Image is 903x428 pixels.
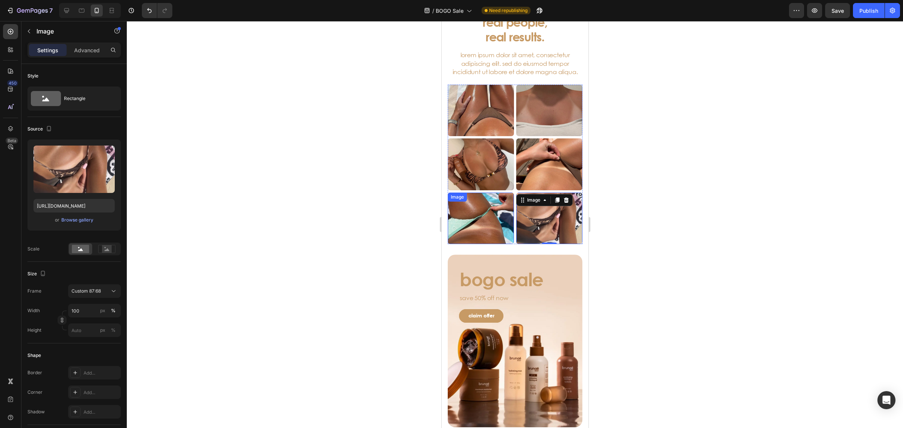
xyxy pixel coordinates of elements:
div: 450 [7,80,18,86]
button: Custom 87:68 [68,284,121,298]
div: Scale [27,246,40,252]
button: Save [825,3,850,18]
div: Shadow [27,408,45,415]
label: Width [27,307,40,314]
div: px [100,307,105,314]
img: gempages_569529277708501996-ac6eaebd-9659-48f0-b590-421e729cd0d5.webp [6,117,72,169]
div: Background Image [6,234,141,406]
p: save 50% off now [18,273,129,281]
div: Style [27,73,38,79]
button: % [98,326,107,335]
div: Add... [84,409,119,416]
button: Publish [853,3,885,18]
button: px [109,326,118,335]
span: / [432,7,434,15]
div: Border [27,369,42,376]
span: or [55,216,59,225]
label: Height [27,327,41,334]
div: Undo/Redo [142,3,172,18]
input: px% [68,304,121,317]
div: Image [8,173,24,179]
div: Publish [859,7,878,15]
div: Shape [27,352,41,359]
span: BOGO Sale [436,7,464,15]
div: Beta [6,138,18,144]
span: Custom 87:68 [71,288,101,294]
p: claim offer [27,292,53,297]
input: https://example.com/image.jpg [33,199,115,212]
input: px% [68,323,121,337]
div: Browse gallery [61,217,93,223]
div: Open Intercom Messenger [877,391,895,409]
p: Advanced [74,46,100,54]
a: claim offer [17,288,62,302]
img: preview-image [33,146,115,193]
button: px [109,306,118,315]
div: Source [27,124,53,134]
span: Save [832,8,844,14]
img: gempages_569529277708501996-ce8a42ea-8ce2-4cb9-ba45-bc4907491410.webp [6,172,72,223]
img: gempages_569529277708501996-70333dcc-f131-4592-93eb-83b2f445a5a9.webp [74,64,141,115]
div: % [111,307,116,314]
p: 7 [49,6,53,15]
p: Image [36,27,100,36]
div: Size [27,269,47,279]
p: lorem ipsum dolor sit amet, consectetur adipiscing elit. sed do eiusmod tempor incididunt ut labo... [7,30,140,55]
div: % [111,327,116,334]
span: Need republishing [489,7,528,14]
div: Corner [27,389,43,396]
button: 7 [3,3,56,18]
label: Frame [27,288,41,294]
img: gempages_569529277708501996-f3067fa5-4781-4c14-aa02-874f9a61b130.webp [74,117,141,169]
img: gempages_569529277708501996-508203c4-337b-4068-9657-ced898b20c93.webp [74,172,141,223]
h3: bogo sale [17,246,129,270]
div: Image [84,176,100,182]
p: Settings [37,46,58,54]
button: Browse gallery [61,216,94,224]
div: Rectangle [64,90,110,107]
img: gempages_569529277708501996-68cfa7ba-1062-4193-b3a0-abc8775e2fe6.webp [6,64,72,115]
button: % [98,306,107,315]
div: px [100,327,105,334]
iframe: Design area [442,21,588,428]
div: Add... [84,370,119,376]
div: Add... [84,389,119,396]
